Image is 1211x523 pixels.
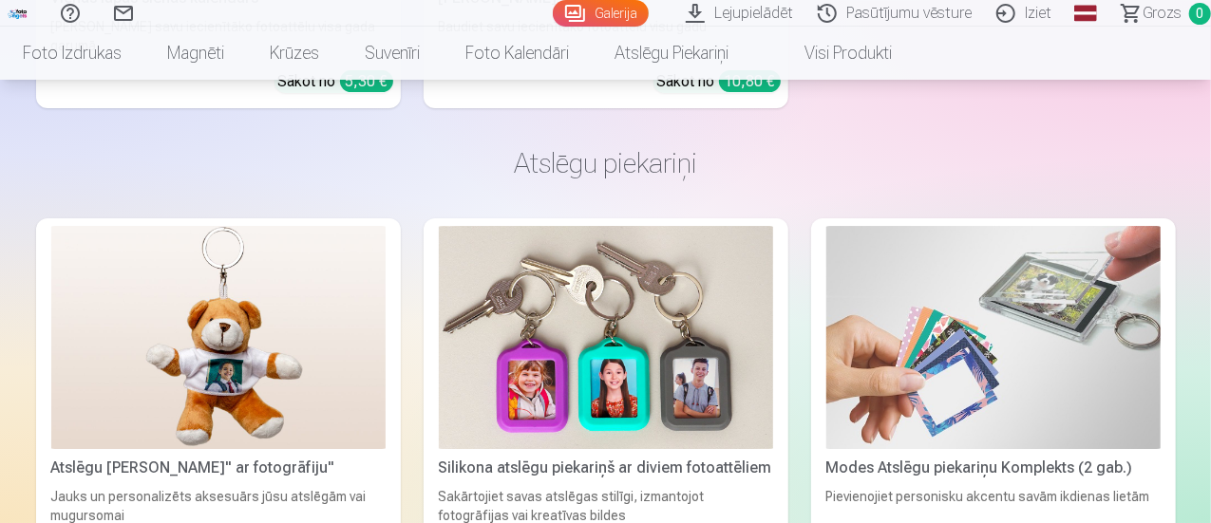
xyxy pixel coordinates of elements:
[592,27,751,80] a: Atslēgu piekariņi
[278,70,393,93] div: Sākot no
[247,27,342,80] a: Krūzes
[751,27,915,80] a: Visi produkti
[8,8,28,19] img: /fa1
[431,457,781,479] div: Silikona atslēgu piekariņš ar diviem fotoattēliem
[144,27,247,80] a: Magnēti
[719,70,781,92] div: 10,80 €
[826,226,1161,449] img: Modes Atslēgu piekariņu Komplekts (2 gab.)
[1189,3,1211,25] span: 0
[1143,2,1182,25] span: Grozs
[657,70,781,93] div: Sākot no
[439,226,773,449] img: Silikona atslēgu piekariņš ar diviem fotoattēliem
[819,457,1168,479] div: Modes Atslēgu piekariņu Komplekts (2 gab.)
[51,146,1161,180] h3: Atslēgu piekariņi
[342,27,443,80] a: Suvenīri
[340,70,393,92] div: 5,30 €
[44,457,393,479] div: Atslēgu [PERSON_NAME]" ar fotogrāfiju"
[51,226,386,449] img: Atslēgu piekariņš Lācītis" ar fotogrāfiju"
[443,27,592,80] a: Foto kalendāri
